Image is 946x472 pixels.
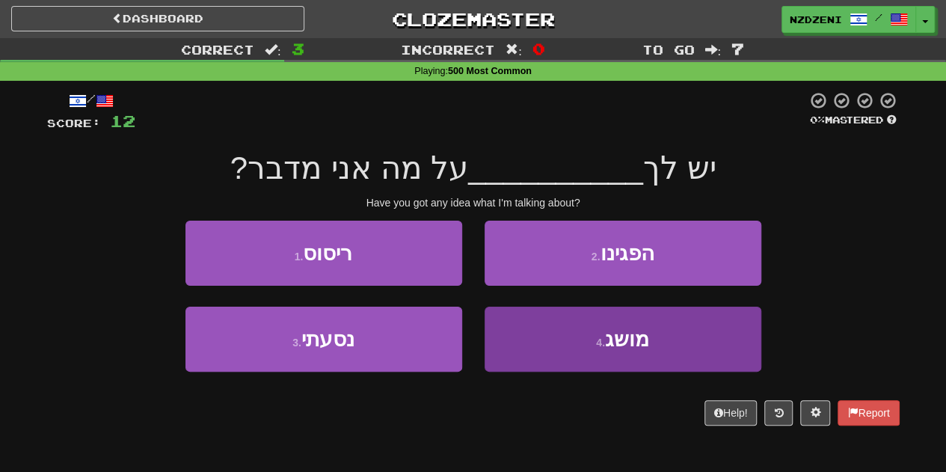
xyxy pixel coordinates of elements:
button: Report [838,400,899,426]
span: 3 [292,40,304,58]
strong: 500 Most Common [448,66,532,76]
span: nzdzeni [790,13,842,26]
small: 4 . [596,337,605,349]
span: __________ [468,150,643,186]
a: Clozemaster [327,6,620,32]
span: Score: [47,117,101,129]
a: nzdzeni / [781,6,916,33]
span: 12 [110,111,135,130]
span: 7 [731,40,744,58]
span: Incorrect [401,42,495,57]
span: הפגינו [600,242,654,265]
span: מושג [605,328,649,351]
span: נסעתי [301,328,354,351]
span: על מה אני מדבר? [230,150,468,186]
button: 3.נסעתי [185,307,462,372]
span: 0 [532,40,545,58]
span: יש לך [643,150,716,186]
span: ריסוס [303,242,352,265]
small: 2 . [592,251,601,263]
span: 0 % [810,114,825,126]
span: To go [642,42,694,57]
div: Have you got any idea what I'm talking about? [47,195,900,210]
button: Round history (alt+y) [764,400,793,426]
small: 1 . [295,251,304,263]
span: / [875,12,882,22]
button: Help! [704,400,758,426]
small: 3 . [292,337,301,349]
span: : [265,43,281,56]
div: Mastered [807,114,900,127]
div: / [47,91,135,110]
button: 1.ריסוס [185,221,462,286]
button: 2.הפגינו [485,221,761,286]
span: : [704,43,721,56]
a: Dashboard [11,6,304,31]
span: Correct [181,42,254,57]
span: : [506,43,522,56]
button: 4.מושג [485,307,761,372]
